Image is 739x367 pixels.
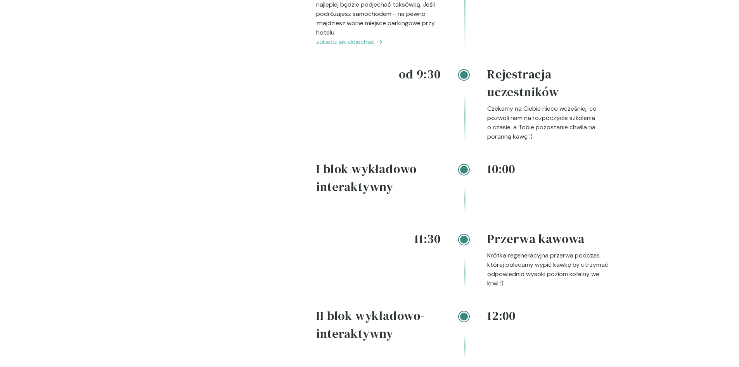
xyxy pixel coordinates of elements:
p: Czekamy na Ciebie nieco wcześniej, co pozwoli nam na rozpoczęcie szkolenia o czasie, a Tobie pozo... [487,104,612,141]
a: zobacz jak dojechać [316,37,441,47]
h4: 10:00 [487,160,612,178]
h4: I blok wykładowo-interaktywny [316,160,441,199]
h4: Przerwa kawowa [487,230,612,251]
span: zobacz jak dojechać [316,37,374,47]
p: Krótka regeneracyjna przerwa podczas której polecamy wypić kawkę by utrzymać odpowiednio wysoki p... [487,251,612,288]
h4: Rejestracja uczestników [487,65,612,104]
h4: 11:30 [316,230,441,248]
h4: od 9:30 [316,65,441,83]
h4: 12:00 [487,307,612,325]
h4: II blok wykładowo-interaktywny [316,307,441,346]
